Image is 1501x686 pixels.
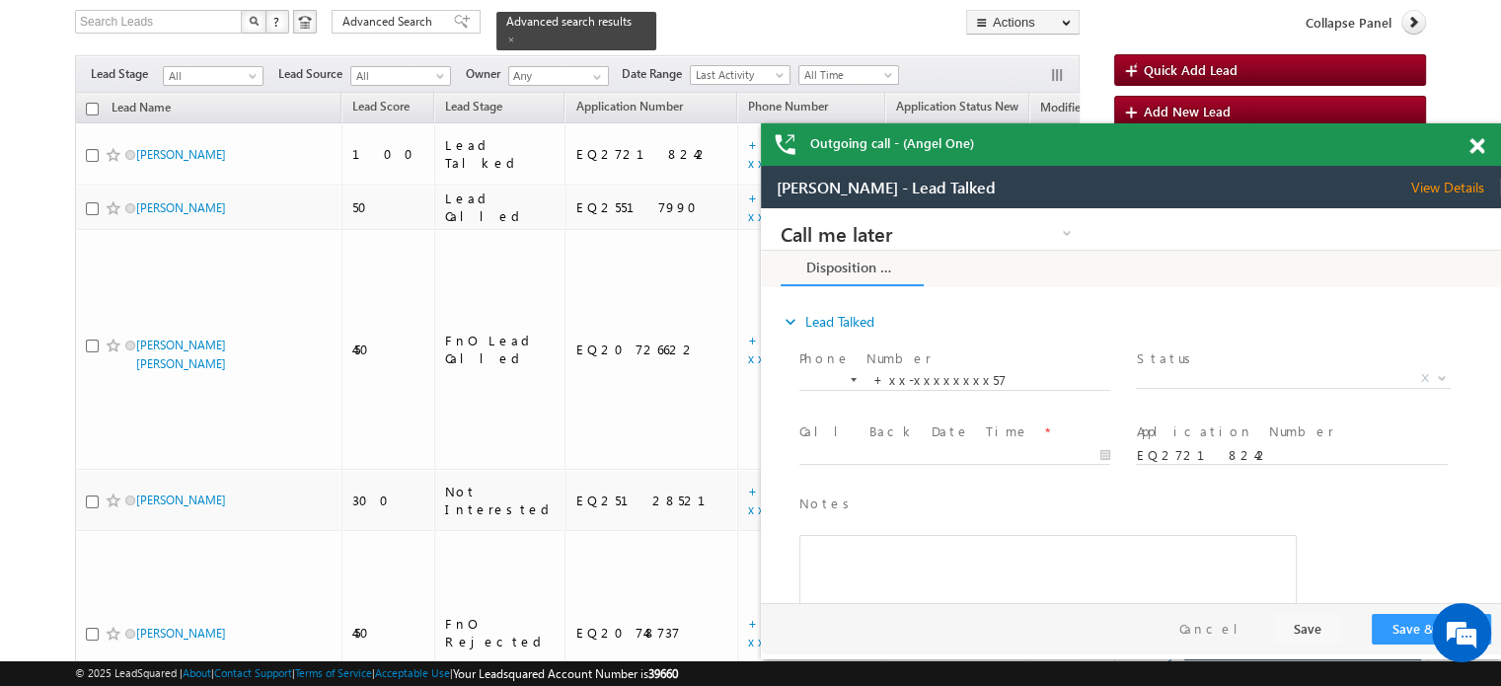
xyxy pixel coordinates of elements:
[575,624,728,642] div: EQ20748737
[163,66,263,86] a: All
[575,145,728,163] div: EQ27218242
[350,66,451,86] a: All
[352,492,425,509] div: 300
[103,104,332,129] div: Chat with us now
[342,13,438,31] span: Advanced Search
[183,666,211,679] a: About
[265,10,289,34] button: ?
[748,615,869,649] a: +xx-xxxxxxxx91
[136,338,226,371] a: [PERSON_NAME] [PERSON_NAME]
[810,134,974,152] span: Outgoing call - (Angel One)
[278,65,350,83] span: Lead Source
[648,666,678,681] span: 39660
[20,96,113,131] a: expand_moreLead Talked
[622,65,690,83] span: Date Range
[273,13,282,30] span: ?
[1306,14,1391,32] span: Collapse Panel
[466,65,508,83] span: Owner
[966,10,1080,35] button: Actions
[650,13,740,31] span: View Details
[38,286,96,305] label: Notes
[886,96,1028,121] a: Application Status New
[38,214,268,233] label: Call Back Date Time
[375,141,436,160] label: Status
[75,664,678,683] span: © 2025 LeadSquared | | | | |
[748,483,840,517] a: +xx-xxxxxxxx63
[214,666,292,679] a: Contact Support
[20,16,271,34] span: Call me later
[575,341,728,358] div: EQ20726622
[86,103,99,115] input: Check all records
[445,99,502,114] span: Lead Stage
[38,141,171,160] label: Phone Number
[690,65,790,85] a: Last Activity
[896,99,1018,114] span: Application Status New
[435,96,512,121] a: Lead Stage
[453,666,678,681] span: Your Leadsquared Account Number is
[445,483,557,518] div: Not Interested
[445,332,557,367] div: FnO Lead Called
[575,99,682,114] span: Application Number
[16,13,235,31] span: [PERSON_NAME] - Lead Talked
[445,190,557,225] div: Lead Called
[748,332,841,366] a: +xx-xxxxxxxx48
[268,537,358,564] em: Start Chat
[582,67,607,87] a: Show All Items
[1144,103,1231,119] span: Add New Lead
[352,99,410,114] span: Lead Score
[91,65,163,83] span: Lead Stage
[445,136,557,172] div: Lead Talked
[660,161,668,179] span: X
[1144,61,1238,78] span: Quick Add Lead
[26,183,360,520] textarea: Type your message and hit 'Enter'
[102,97,181,122] a: Lead Name
[506,14,632,29] span: Advanced search results
[20,14,316,36] a: Call me later
[575,198,728,216] div: EQ25517990
[20,104,39,123] i: expand_more
[352,145,425,163] div: 100
[445,615,557,650] div: FnO Rejected
[38,327,536,437] div: Rich Text Editor, 40788eee-0fb2-11ec-a811-0adc8a9d82c2__tab1__section1__Notes__Lead__0_lsq-form-m...
[738,96,838,121] a: Phone Number
[136,200,226,215] a: [PERSON_NAME]
[375,666,450,679] a: Acceptable Use
[748,190,845,224] a: +xx-xxxxxxxx85
[20,42,163,78] a: Disposition Form
[352,341,425,358] div: 450
[691,66,785,84] span: Last Activity
[575,492,728,509] div: EQ25128521
[295,666,372,679] a: Terms of Service
[1040,100,1106,114] span: Modified On
[164,67,258,85] span: All
[352,198,425,216] div: 50
[748,136,841,171] a: +xx-xxxxxxxx57
[375,214,572,233] label: Application Number
[136,626,226,641] a: [PERSON_NAME]
[352,624,425,642] div: 450
[508,66,609,86] input: Type to Search
[34,104,83,129] img: d_60004797649_company_0_60004797649
[136,493,226,507] a: [PERSON_NAME]
[324,10,371,57] div: Minimize live chat window
[799,66,893,84] span: All Time
[351,67,445,85] span: All
[798,65,899,85] a: All Time
[342,96,419,121] a: Lead Score
[748,99,828,114] span: Phone Number
[136,147,226,162] a: [PERSON_NAME]
[249,16,259,26] img: Search
[565,96,692,121] a: Application Number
